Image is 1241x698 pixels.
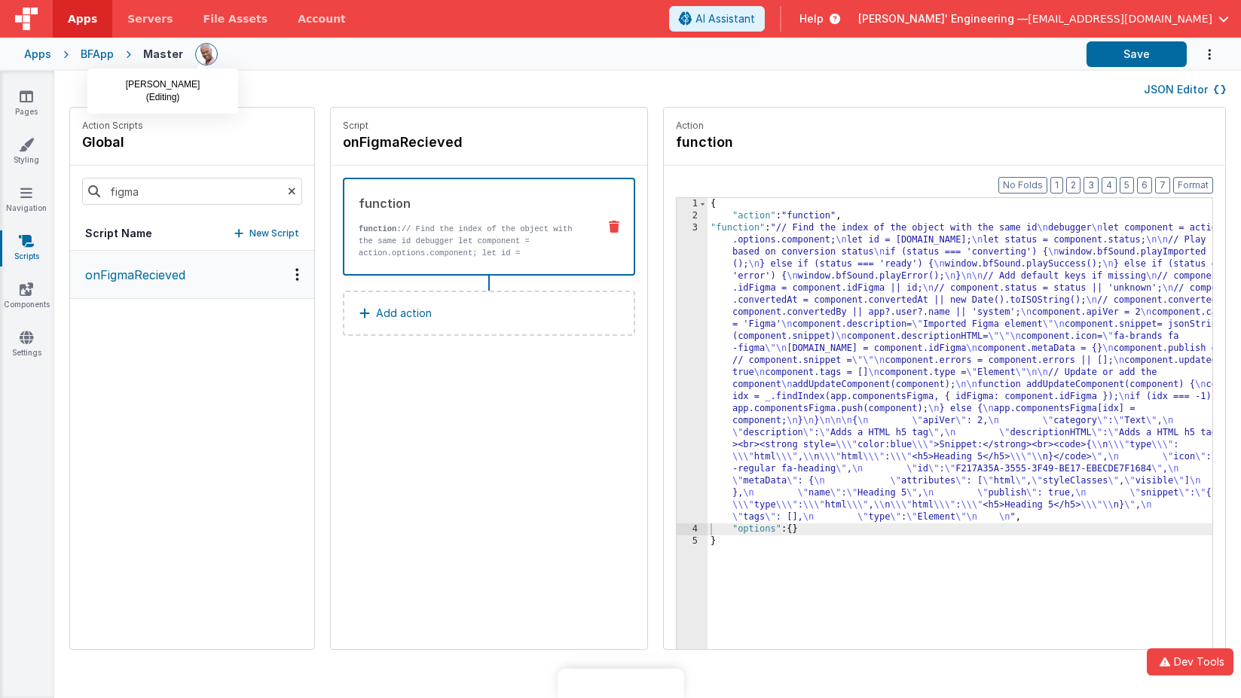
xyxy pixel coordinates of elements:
p: Script [343,120,635,132]
div: ", "icon": "fa-regular fa-heading", "id": "F217A35A-3555-3F49-BE17-EBECDE7F1684", "metaData": { "... [359,223,585,259]
button: Add action [343,291,635,336]
button: 7 [1155,177,1170,194]
button: 2 [1066,177,1081,194]
button: AI Assistant [669,6,765,32]
button: No Folds [998,177,1047,194]
button: Format [1173,177,1213,194]
div: Apps [24,47,51,62]
button: 5 [1120,177,1134,194]
h4: onFigmaRecieved [343,132,569,153]
div: 2 [677,210,708,222]
img: 11ac31fe5dc3d0eff3fbbbf7b26fa6e1 [196,44,217,65]
p: Add action [376,304,432,322]
div: 5 [677,535,708,547]
button: JSON Editor [1144,82,1226,97]
button: Dev Tools [1147,648,1233,675]
button: Options [1187,39,1217,70]
p: New Script [249,226,299,241]
div: Master [143,47,183,62]
div: Options [286,268,308,281]
span: Servers [127,11,173,26]
button: [PERSON_NAME]' Engineering — [EMAIL_ADDRESS][DOMAIN_NAME] [858,11,1229,26]
div: 1 [677,198,708,210]
div: [PERSON_NAME] (Editing) [87,69,238,114]
div: BFApp [81,47,114,62]
input: Search scripts [82,178,302,205]
p: Action Scripts [82,120,143,132]
span: Apps [68,11,97,26]
span: [EMAIL_ADDRESS][DOMAIN_NAME] [1028,11,1212,26]
button: 4 [1102,177,1117,194]
span: AI Assistant [695,11,755,26]
span: File Assets [203,11,268,26]
p: // Find the index of the object with the same id debugger let component = action.options.componen... [359,223,585,271]
strong: function: [359,224,402,233]
button: 6 [1137,177,1152,194]
button: onFigmaRecieved [70,251,314,299]
button: Save [1087,41,1187,67]
button: 1 [1050,177,1063,194]
button: New Script [234,226,299,241]
div: function [359,194,585,212]
button: 3 [1084,177,1099,194]
h5: Script Name [85,226,152,241]
p: Action [676,120,1213,132]
p: onFigmaRecieved [76,266,185,284]
h4: global [82,132,143,153]
h4: function [676,132,902,153]
span: [PERSON_NAME]' Engineering — [858,11,1028,26]
span: Help [799,11,824,26]
div: 3 [677,222,708,523]
div: 4 [677,523,708,535]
